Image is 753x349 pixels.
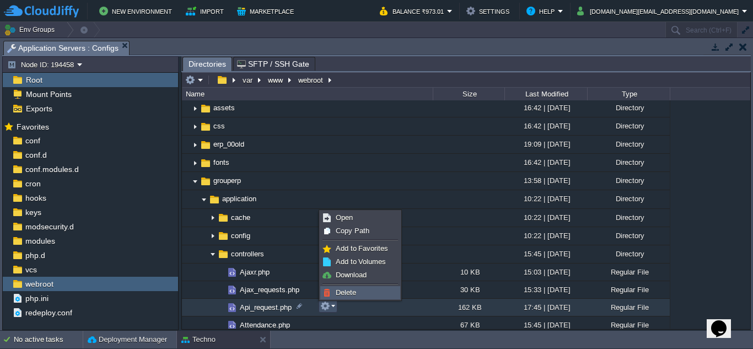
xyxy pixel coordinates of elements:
[217,281,226,298] img: AMDAwAAAACH5BAEAAAAALAAAAAABAAEAAAICRAEAOw==
[24,89,73,99] a: Mount Points
[229,231,252,240] span: config
[587,172,670,189] div: Directory
[587,117,670,135] div: Directory
[587,209,670,226] div: Directory
[237,57,309,71] span: SFTP / SSH Gate
[191,118,200,135] img: AMDAwAAAACH5BAEAAAAALAAAAAABAAEAAAICRAEAOw==
[191,136,200,153] img: AMDAwAAAACH5BAEAAAAALAAAAAABAAEAAAICRAEAOw==
[588,88,670,100] div: Type
[23,136,42,146] span: conf
[200,139,212,151] img: AMDAwAAAACH5BAEAAAAALAAAAAABAAEAAAICRAEAOw==
[7,41,119,55] span: Application Servers : Configs
[504,209,587,226] div: 10:22 | [DATE]
[181,334,216,345] button: Techno
[23,236,57,246] a: modules
[212,158,231,167] span: fonts
[23,265,39,275] a: vcs
[229,213,252,222] a: cache
[321,243,400,255] a: Add to Favorites
[336,288,356,297] span: Delete
[336,271,367,279] span: Download
[526,4,558,18] button: Help
[237,4,297,18] button: Marketplace
[504,117,587,135] div: 16:42 | [DATE]
[238,320,292,330] span: Attendance.php
[23,250,47,260] a: php.d
[14,122,51,131] a: Favorites
[23,164,80,174] span: conf.modules.d
[23,308,74,318] a: redeploy.conf
[208,246,217,263] img: AMDAwAAAACH5BAEAAAAALAAAAAABAAEAAAICRAEAOw==
[212,139,246,149] a: erp_00old
[212,103,236,112] a: assets
[504,227,587,244] div: 10:22 | [DATE]
[212,121,227,131] a: css
[587,99,670,116] div: Directory
[433,264,504,281] div: 10 KB
[191,154,200,171] img: AMDAwAAAACH5BAEAAAAALAAAAAABAAEAAAICRAEAOw==
[14,122,51,132] span: Favorites
[297,75,326,85] button: webroot
[23,293,50,303] a: php.ini
[241,75,255,85] button: var
[200,103,212,115] img: AMDAwAAAACH5BAEAAAAALAAAAAABAAEAAAICRAEAOw==
[23,179,42,189] a: cron
[226,319,238,331] img: AMDAwAAAACH5BAEAAAAALAAAAAABAAEAAAICRAEAOw==
[433,316,504,334] div: 67 KB
[220,194,258,203] a: application
[577,4,742,18] button: [DOMAIN_NAME][EMAIL_ADDRESS][DOMAIN_NAME]
[208,210,217,227] img: AMDAwAAAACH5BAEAAAAALAAAAAABAAEAAAICRAEAOw==
[587,190,670,207] div: Directory
[504,136,587,153] div: 19:09 | [DATE]
[587,154,670,171] div: Directory
[587,227,670,244] div: Directory
[88,334,167,345] button: Deployment Manager
[433,299,504,316] div: 162 KB
[238,267,271,277] a: Ajaxr.php
[99,4,175,18] button: New Environment
[226,302,238,314] img: AMDAwAAAACH5BAEAAAAALAAAAAABAAEAAAICRAEAOw==
[587,299,670,316] div: Regular File
[504,245,587,262] div: 15:45 | [DATE]
[23,279,55,289] a: webroot
[504,154,587,171] div: 16:42 | [DATE]
[186,4,227,18] button: Import
[321,287,400,299] a: Delete
[321,269,400,281] a: Download
[238,285,301,294] a: Ajax_requests.php
[336,244,388,253] span: Add to Favorites
[212,176,243,185] a: grouperp
[24,104,54,114] span: Exports
[587,316,670,334] div: Regular File
[217,264,226,281] img: AMDAwAAAACH5BAEAAAAALAAAAAABAAEAAAICRAEAOw==
[217,316,226,334] img: AMDAwAAAACH5BAEAAAAALAAAAAABAAEAAAICRAEAOw==
[23,150,49,160] a: conf.d
[208,194,220,206] img: AMDAwAAAACH5BAEAAAAALAAAAAABAAEAAAICRAEAOw==
[217,212,229,224] img: AMDAwAAAACH5BAEAAAAALAAAAAABAAEAAAICRAEAOw==
[466,4,513,18] button: Settings
[336,257,386,266] span: Add to Volumes
[229,249,266,259] a: controllers
[707,305,742,338] iframe: chat widget
[504,172,587,189] div: 13:58 | [DATE]
[183,88,433,100] div: Name
[23,207,43,217] a: keys
[14,331,83,348] div: No active tasks
[200,175,212,187] img: AMDAwAAAACH5BAEAAAAALAAAAAABAAEAAAICRAEAOw==
[191,173,200,190] img: AMDAwAAAACH5BAEAAAAALAAAAAABAAEAAAICRAEAOw==
[23,193,48,203] a: hooks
